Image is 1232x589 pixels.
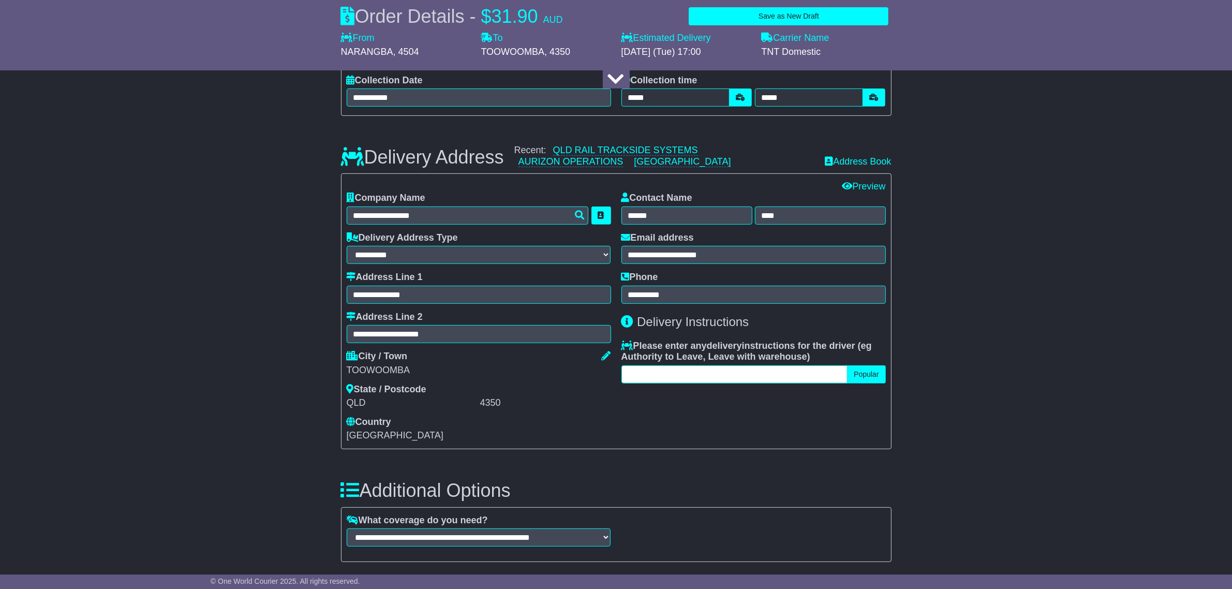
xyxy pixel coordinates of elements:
[518,156,624,167] a: AURIZON OPERATIONS
[762,47,892,58] div: TNT Domestic
[689,7,888,25] button: Save as New Draft
[347,75,423,86] label: Collection Date
[634,156,731,167] a: [GEOGRAPHIC_DATA]
[347,417,391,428] label: Country
[211,577,360,585] span: © One World Courier 2025. All rights reserved.
[347,384,426,395] label: State / Postcode
[393,47,419,57] span: , 4504
[347,351,408,362] label: City / Town
[621,33,751,44] label: Estimated Delivery
[621,232,694,244] label: Email address
[707,341,742,351] span: delivery
[492,6,538,27] span: 31.90
[621,47,751,58] div: [DATE] (Tue) 17:00
[347,365,611,376] div: TOOWOOMBA
[341,5,563,27] div: Order Details -
[341,33,375,44] label: From
[347,312,423,323] label: Address Line 2
[480,397,611,409] div: 4350
[621,341,886,363] label: Please enter any instructions for the driver ( )
[347,430,443,440] span: [GEOGRAPHIC_DATA]
[481,33,503,44] label: To
[481,6,492,27] span: $
[621,193,692,204] label: Contact Name
[544,47,570,57] span: , 4350
[842,181,885,192] a: Preview
[825,156,891,167] a: Address Book
[347,515,488,526] label: What coverage do you need?
[847,365,885,384] button: Popular
[347,193,425,204] label: Company Name
[341,480,892,501] h3: Additional Options
[347,272,423,283] label: Address Line 1
[543,14,563,25] span: AUD
[347,232,458,244] label: Delivery Address Type
[341,147,504,168] h3: Delivery Address
[637,315,749,329] span: Delivery Instructions
[514,145,815,167] div: Recent:
[341,47,393,57] span: NARANGBA
[762,33,829,44] label: Carrier Name
[481,47,545,57] span: TOOWOOMBA
[347,397,478,409] div: QLD
[621,272,658,283] label: Phone
[553,145,698,156] a: QLD RAIL TRACKSIDE SYSTEMS
[621,341,872,362] span: eg Authority to Leave, Leave with warehouse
